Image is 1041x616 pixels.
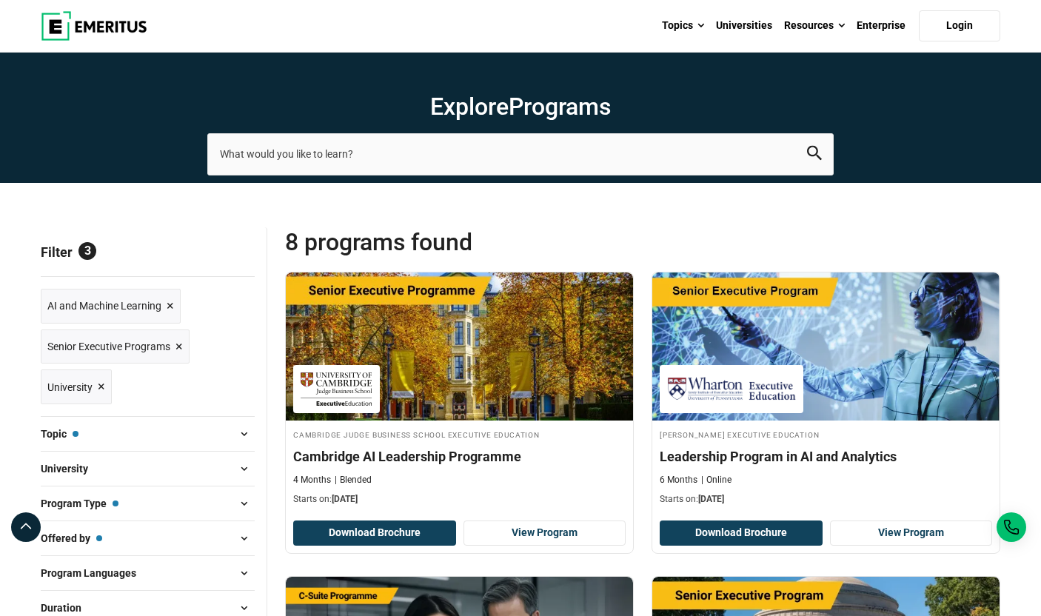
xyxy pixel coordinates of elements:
span: [DATE] [332,494,358,504]
input: search-page [207,133,834,175]
button: Program Languages [41,562,255,584]
span: Topic [41,426,78,442]
span: 8 Programs found [285,227,643,257]
button: Offered by [41,527,255,549]
span: × [175,336,183,358]
p: Filter [41,227,255,276]
span: AI and Machine Learning [47,298,161,314]
span: University [47,379,93,395]
a: AI and Machine Learning × [41,289,181,324]
button: University [41,458,255,480]
button: Download Brochure [660,520,823,546]
p: Starts on: [660,493,992,506]
span: University [41,461,100,477]
a: University × [41,369,112,404]
span: Program Languages [41,565,148,581]
a: Reset all [209,244,255,264]
span: × [167,295,174,317]
a: View Program [463,520,626,546]
span: × [98,376,105,398]
button: Program Type [41,492,255,515]
a: AI and Machine Learning Course by Wharton Executive Education - September 25, 2025 Wharton Execut... [652,272,1000,514]
span: Program Type [41,495,118,512]
span: Senior Executive Programs [47,338,170,355]
img: Cambridge Judge Business School Executive Education [301,372,372,406]
p: Blended [335,474,372,486]
a: View Program [830,520,993,546]
h4: [PERSON_NAME] Executive Education [660,428,992,441]
button: search [807,146,822,163]
span: Offered by [41,530,102,546]
span: Duration [41,600,93,616]
h4: Cambridge Judge Business School Executive Education [293,428,626,441]
p: 6 Months [660,474,697,486]
p: 4 Months [293,474,331,486]
h1: Explore [207,92,834,121]
span: [DATE] [698,494,724,504]
img: Cambridge AI Leadership Programme | Online AI and Machine Learning Course [286,272,633,421]
a: search [807,150,822,164]
p: Starts on: [293,493,626,506]
h4: Leadership Program in AI and Analytics [660,447,992,466]
h4: Cambridge AI Leadership Programme [293,447,626,466]
a: AI and Machine Learning Course by Cambridge Judge Business School Executive Education - September... [286,272,633,514]
span: Programs [509,93,611,121]
span: 3 [78,242,96,260]
button: Download Brochure [293,520,456,546]
p: Online [701,474,732,486]
button: Topic [41,423,255,445]
a: Senior Executive Programs × [41,329,190,364]
img: Leadership Program in AI and Analytics | Online AI and Machine Learning Course [652,272,1000,421]
img: Wharton Executive Education [667,372,796,406]
a: Login [919,10,1000,41]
